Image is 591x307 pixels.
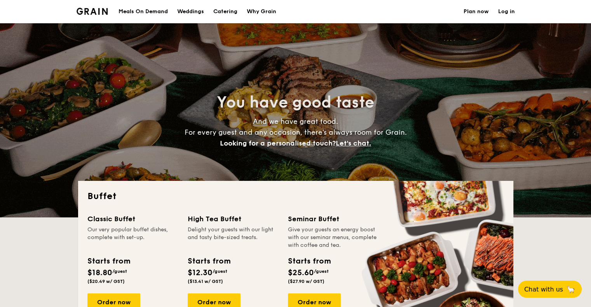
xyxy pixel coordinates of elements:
[314,269,329,274] span: /guest
[213,269,227,274] span: /guest
[87,226,178,249] div: Our very popular buffet dishes, complete with set-up.
[288,255,330,267] div: Starts from
[217,93,374,112] span: You have good taste
[336,139,371,147] span: Let's chat.
[188,255,230,267] div: Starts from
[87,190,504,203] h2: Buffet
[518,281,582,298] button: Chat with us🦙
[288,268,314,278] span: $25.60
[87,213,178,224] div: Classic Buffet
[220,139,336,147] span: Looking for a personalised touch?
[185,117,407,147] span: And we have great food. For every guest and any occasion, there’s always room for Grain.
[87,255,130,267] div: Starts from
[188,268,213,278] span: $12.30
[188,279,223,284] span: ($13.41 w/ GST)
[77,8,108,15] img: Grain
[524,286,563,293] span: Chat with us
[288,213,379,224] div: Seminar Buffet
[77,8,108,15] a: Logotype
[188,213,279,224] div: High Tea Buffet
[566,285,575,294] span: 🦙
[188,226,279,249] div: Delight your guests with our light and tasty bite-sized treats.
[112,269,127,274] span: /guest
[87,268,112,278] span: $18.80
[288,279,324,284] span: ($27.90 w/ GST)
[288,226,379,249] div: Give your guests an energy boost with our seminar menus, complete with coffee and tea.
[87,279,125,284] span: ($20.49 w/ GST)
